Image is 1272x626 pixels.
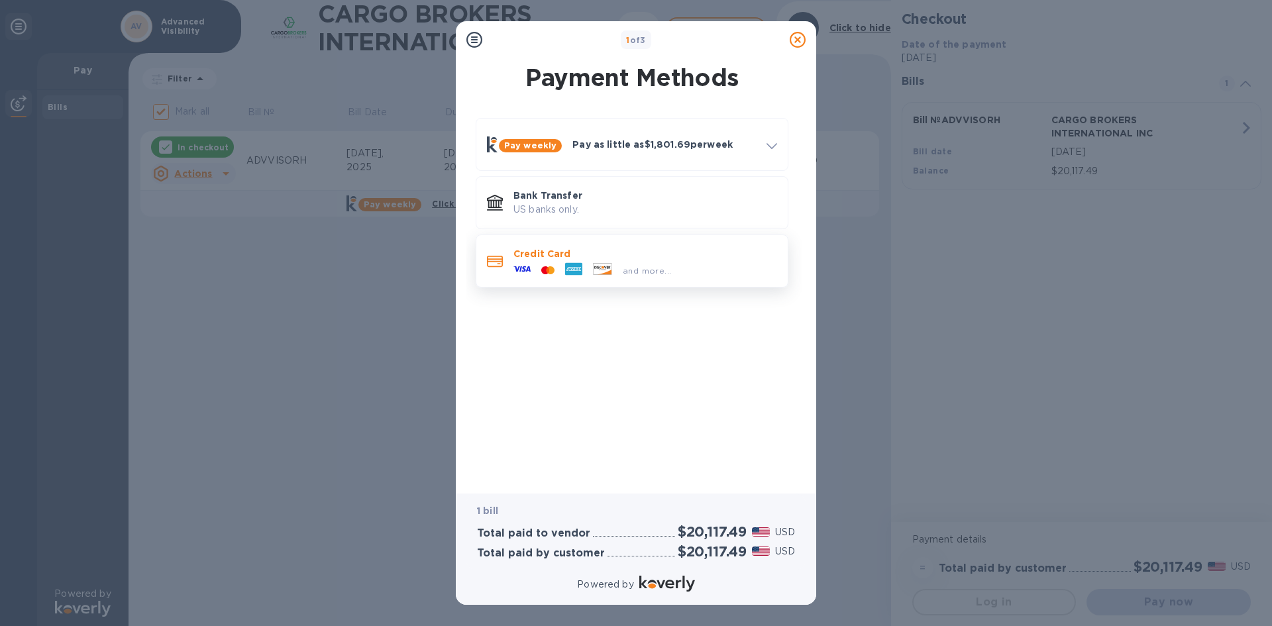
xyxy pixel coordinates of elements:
p: Powered by [577,578,633,592]
b: of 3 [626,35,646,45]
b: Pay weekly [504,140,556,150]
p: USD [775,545,795,558]
span: 1 [626,35,629,45]
img: USD [752,547,770,556]
p: Pay as little as $1,801.69 per week [572,138,756,151]
img: Logo [639,576,695,592]
h2: $20,117.49 [678,523,747,540]
p: Credit Card [513,247,777,260]
b: 1 bill [477,505,498,516]
h2: $20,117.49 [678,543,747,560]
h3: Total paid by customer [477,547,605,560]
p: USD [775,525,795,539]
span: and more... [623,266,671,276]
h3: Total paid to vendor [477,527,590,540]
h1: Payment Methods [473,64,791,91]
img: USD [752,527,770,537]
p: Bank Transfer [513,189,777,202]
p: US banks only. [513,203,777,217]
